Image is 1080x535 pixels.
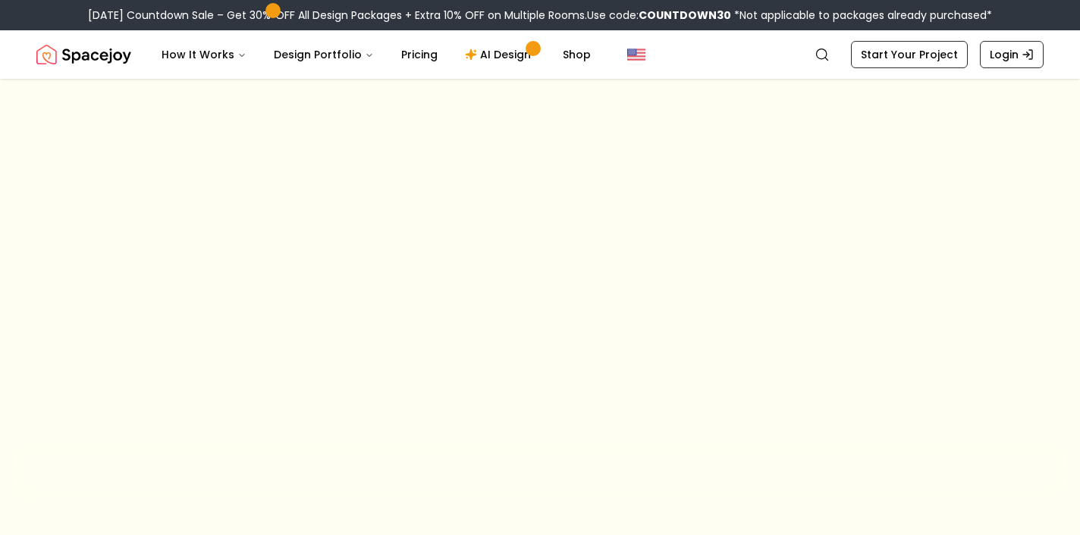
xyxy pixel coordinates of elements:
span: Use code: [587,8,731,23]
a: Shop [551,39,603,70]
b: COUNTDOWN30 [639,8,731,23]
a: Spacejoy [36,39,131,70]
button: Design Portfolio [262,39,386,70]
img: United States [627,45,645,64]
div: [DATE] Countdown Sale – Get 30% OFF All Design Packages + Extra 10% OFF on Multiple Rooms. [88,8,992,23]
span: *Not applicable to packages already purchased* [731,8,992,23]
a: Pricing [389,39,450,70]
nav: Global [36,30,1044,79]
nav: Main [149,39,603,70]
button: How It Works [149,39,259,70]
img: Spacejoy Logo [36,39,131,70]
a: Login [980,41,1044,68]
a: Start Your Project [851,41,968,68]
a: AI Design [453,39,548,70]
